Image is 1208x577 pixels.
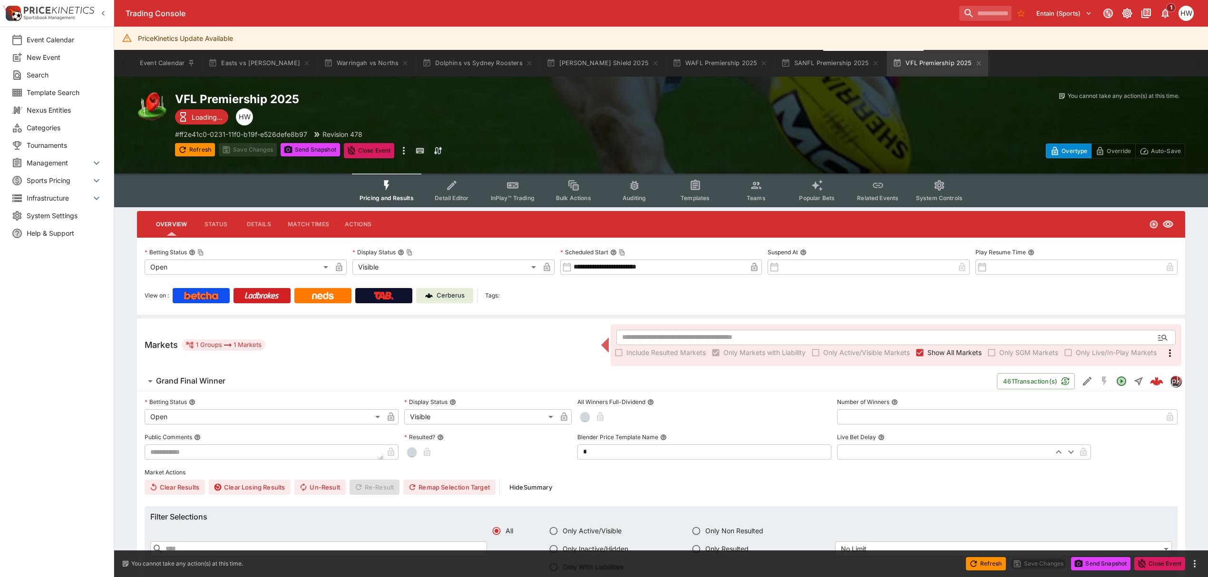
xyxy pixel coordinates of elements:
p: Override [1107,146,1131,156]
button: Close Event [344,143,395,158]
span: Include Resulted Markets [626,347,706,357]
span: Event Calendar [27,35,102,45]
button: Close Event [1134,557,1185,570]
p: Scheduled Start [560,248,608,256]
span: Auditing [623,194,646,202]
h6: Grand Final Winner [156,376,225,386]
span: Templates [681,194,710,202]
button: [PERSON_NAME] Shield 2025 [541,50,665,77]
p: Display Status [404,398,448,406]
svg: Open [1116,375,1127,387]
button: Clear Losing Results [209,480,291,495]
p: Betting Status [145,248,187,256]
span: Only Resulted [705,544,749,554]
button: Easts vs [PERSON_NAME] [203,50,316,77]
div: Start From [1046,144,1185,158]
button: Open [1154,329,1171,346]
button: WAFL Premiership 2025 [667,50,774,77]
button: Edit Detail [1079,373,1096,390]
p: Betting Status [145,398,187,406]
button: Event Calendar [134,50,201,77]
label: Market Actions [145,465,1178,480]
div: 1 Groups 1 Markets [185,339,262,351]
div: Harry Walker [236,108,253,125]
img: Sportsbook Management [24,16,75,20]
span: New Event [27,52,102,62]
p: Blender Price Template Name [577,433,658,441]
button: Auto-Save [1135,144,1185,158]
button: All Winners Full-Dividend [647,399,654,405]
span: Nexus Entities [27,105,102,115]
p: All Winners Full-Dividend [577,398,645,406]
img: Cerberus [425,292,433,299]
button: Override [1091,144,1135,158]
span: Only SGM Markets [999,347,1058,357]
a: Cerberus [416,288,473,303]
button: Notifications [1157,5,1174,22]
button: Display Status [449,399,456,405]
span: Template Search [27,87,102,97]
div: Open [145,409,383,424]
img: logo-cerberus--red.svg [1150,375,1163,388]
button: Details [237,213,280,236]
span: Re-Result [350,480,399,495]
div: Visible [352,260,539,275]
button: Public Comments [194,434,201,441]
button: more [398,143,409,158]
button: Open [1113,373,1130,390]
svg: Visible [1162,219,1174,230]
label: Tags: [485,288,499,303]
button: HideSummary [504,480,558,495]
div: 689d333c-7a17-4bc3-bb2c-6e6f12467e58 [1150,375,1163,388]
p: Resulted? [404,433,435,441]
span: Sports Pricing [27,175,91,185]
button: Display StatusCopy To Clipboard [398,249,404,256]
p: Suspend At [768,248,798,256]
button: Refresh [966,557,1006,570]
img: Neds [312,292,333,299]
div: PriceKinetics Update Available [138,29,233,47]
span: Categories [27,123,102,133]
p: Live Bet Delay [837,433,876,441]
span: Bulk Actions [556,194,591,202]
button: SGM Disabled [1096,373,1113,390]
span: Only Active/Visible Markets [823,347,910,357]
button: Harrison Walker [1176,3,1197,24]
span: System Controls [916,194,963,202]
button: Documentation [1138,5,1155,22]
p: Number of Winners [837,398,889,406]
button: Clear Results [145,480,205,495]
div: Trading Console [126,9,955,19]
span: Only Live/In-Play Markets [1076,347,1157,357]
button: Select Tenant [1031,6,1098,21]
span: System Settings [27,211,102,221]
span: Show All Markets [927,347,982,357]
button: Number of Winners [891,399,898,405]
button: Toggle light/dark mode [1119,5,1136,22]
p: Overtype [1062,146,1087,156]
p: You cannot take any action(s) at this time. [131,559,243,568]
a: 689d333c-7a17-4bc3-bb2c-6e6f12467e58 [1147,372,1166,391]
p: Loading... [192,112,223,122]
h2: Copy To Clipboard [175,92,680,106]
p: You cannot take any action(s) at this time. [1068,92,1179,100]
button: Send Snapshot [1071,557,1130,570]
img: Betcha [184,292,218,299]
button: Connected to PK [1100,5,1117,22]
span: Pricing and Results [360,194,414,202]
p: Copy To Clipboard [175,129,307,139]
p: Display Status [352,248,396,256]
button: Dolphins vs Sydney Roosters [417,50,539,77]
img: PriceKinetics [24,7,94,14]
button: Resulted? [437,434,444,441]
button: Betting StatusCopy To Clipboard [189,249,195,256]
input: search [959,6,1012,21]
button: VFL Premiership 2025 [887,50,988,77]
button: Blender Price Template Name [660,434,667,441]
span: Only Inactive/Hidden [563,544,628,554]
span: Un-Result [294,480,345,495]
span: Teams [747,194,766,202]
button: Overview [148,213,195,236]
button: 461Transaction(s) [997,373,1075,389]
img: TabNZ [374,292,394,299]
